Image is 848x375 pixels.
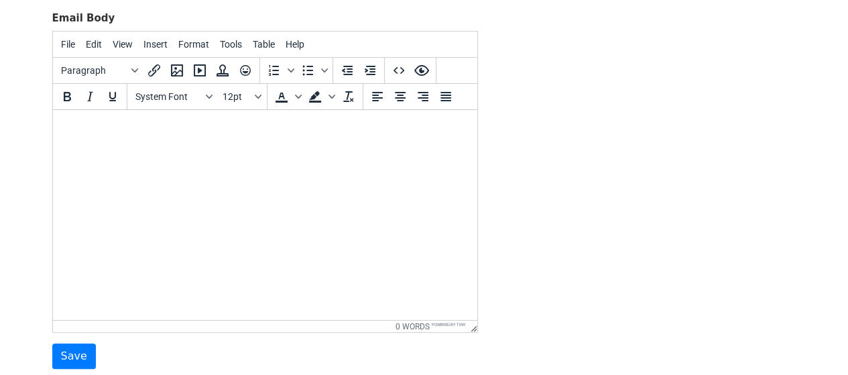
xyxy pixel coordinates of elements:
[359,59,381,82] button: Increase indent
[56,59,143,82] button: Blocks
[253,39,275,50] span: Table
[286,39,304,50] span: Help
[270,85,304,108] div: Text color
[304,85,337,108] div: Background color
[217,85,264,108] button: Font sizes
[466,321,477,332] div: Resize
[143,39,168,50] span: Insert
[389,85,412,108] button: Align center
[166,59,188,82] button: Insert/edit image
[178,39,209,50] span: Format
[234,59,257,82] button: Emoticons
[432,322,466,327] a: Powered by Tiny
[53,110,477,320] iframe: Rich Text Area. Press ALT-0 for help.
[336,59,359,82] button: Decrease indent
[387,59,410,82] button: Source code
[143,59,166,82] button: Insert/edit link
[223,91,252,102] span: 12pt
[130,85,217,108] button: Fonts
[61,39,75,50] span: File
[61,65,127,76] span: Paragraph
[220,39,242,50] span: Tools
[337,85,360,108] button: Clear formatting
[135,91,201,102] span: System Font
[86,39,102,50] span: Edit
[211,59,234,82] button: Insert template
[52,343,96,369] input: Save
[410,59,433,82] button: Preview
[188,59,211,82] button: Insert/edit media
[296,59,330,82] div: Bullet list
[56,85,78,108] button: Bold
[52,11,115,26] label: Email Body
[263,59,296,82] div: Numbered list
[366,85,389,108] button: Align left
[412,85,434,108] button: Align right
[78,85,101,108] button: Italic
[396,322,430,331] button: 0 words
[113,39,133,50] span: View
[101,85,124,108] button: Underline
[434,85,457,108] button: Justify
